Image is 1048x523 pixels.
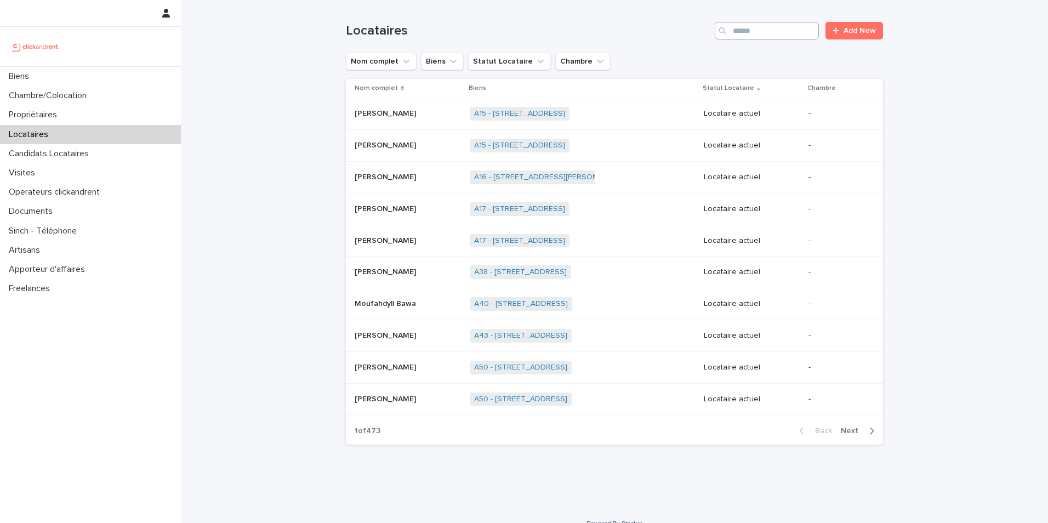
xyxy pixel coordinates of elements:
[555,53,611,70] button: Chambre
[808,427,832,435] span: Back
[355,297,418,309] p: Moufahdyll Bawa
[790,426,836,436] button: Back
[346,130,883,162] tr: [PERSON_NAME][PERSON_NAME] A15 - [STREET_ADDRESS] Locataire actuel-
[808,299,865,309] p: -
[704,331,800,340] p: Locataire actuel
[346,418,389,445] p: 1 of 473
[421,53,464,70] button: Biens
[355,361,418,372] p: [PERSON_NAME]
[346,383,883,415] tr: [PERSON_NAME][PERSON_NAME] A50 - [STREET_ADDRESS] Locataire actuel-
[474,268,567,277] a: A38 - [STREET_ADDRESS]
[704,141,800,150] p: Locataire actuel
[807,82,836,94] p: Chambre
[4,206,61,217] p: Documents
[704,236,800,246] p: Locataire actuel
[4,129,57,140] p: Locataires
[4,90,95,101] p: Chambre/Colocation
[704,204,800,214] p: Locataire actuel
[474,395,567,404] a: A50 - [STREET_ADDRESS]
[346,98,883,130] tr: [PERSON_NAME][PERSON_NAME] A15 - [STREET_ADDRESS] Locataire actuel-
[355,234,418,246] p: [PERSON_NAME]
[474,363,567,372] a: A50 - [STREET_ADDRESS]
[808,236,865,246] p: -
[825,22,883,39] a: Add New
[355,393,418,404] p: [PERSON_NAME]
[346,225,883,257] tr: [PERSON_NAME][PERSON_NAME] A17 - [STREET_ADDRESS] Locataire actuel-
[469,82,486,94] p: Biens
[355,107,418,118] p: [PERSON_NAME]
[346,257,883,288] tr: [PERSON_NAME][PERSON_NAME] A38 - [STREET_ADDRESS] Locataire actuel-
[808,109,865,118] p: -
[346,351,883,383] tr: [PERSON_NAME][PERSON_NAME] A50 - [STREET_ADDRESS] Locataire actuel-
[355,202,418,214] p: [PERSON_NAME]
[468,53,551,70] button: Statut Locataire
[841,427,865,435] span: Next
[346,161,883,193] tr: [PERSON_NAME][PERSON_NAME] A16 - [STREET_ADDRESS][PERSON_NAME] Locataire actuel-
[703,82,754,94] p: Statut Locataire
[474,331,567,340] a: A43 - [STREET_ADDRESS]
[808,395,865,404] p: -
[474,299,568,309] a: A40 - [STREET_ADDRESS]
[4,168,44,178] p: Visites
[474,109,565,118] a: A15 - [STREET_ADDRESS]
[346,288,883,320] tr: Moufahdyll BawaMoufahdyll Bawa A40 - [STREET_ADDRESS] Locataire actuel-
[4,71,38,82] p: Biens
[4,187,109,197] p: Operateurs clickandrent
[704,173,800,182] p: Locataire actuel
[704,299,800,309] p: Locataire actuel
[346,193,883,225] tr: [PERSON_NAME][PERSON_NAME] A17 - [STREET_ADDRESS] Locataire actuel-
[9,36,62,58] img: UCB0brd3T0yccxBKYDjQ
[474,173,625,182] a: A16 - [STREET_ADDRESS][PERSON_NAME]
[704,109,800,118] p: Locataire actuel
[808,204,865,214] p: -
[836,426,883,436] button: Next
[355,170,418,182] p: [PERSON_NAME]
[844,27,876,35] span: Add New
[4,245,49,255] p: Artisans
[355,329,418,340] p: [PERSON_NAME]
[4,110,66,120] p: Propriétaires
[346,53,417,70] button: Nom complet
[808,331,865,340] p: -
[808,141,865,150] p: -
[704,363,800,372] p: Locataire actuel
[355,82,398,94] p: Nom complet
[355,139,418,150] p: [PERSON_NAME]
[4,283,59,294] p: Freelances
[474,204,565,214] a: A17 - [STREET_ADDRESS]
[355,265,418,277] p: [PERSON_NAME]
[808,268,865,277] p: -
[808,363,865,372] p: -
[4,149,98,159] p: Candidats Locataires
[4,264,94,275] p: Apporteur d'affaires
[808,173,865,182] p: -
[715,22,819,39] input: Search
[474,141,565,150] a: A15 - [STREET_ADDRESS]
[346,23,710,39] h1: Locataires
[474,236,565,246] a: A17 - [STREET_ADDRESS]
[4,226,86,236] p: Sinch - Téléphone
[704,395,800,404] p: Locataire actuel
[704,268,800,277] p: Locataire actuel
[346,320,883,351] tr: [PERSON_NAME][PERSON_NAME] A43 - [STREET_ADDRESS] Locataire actuel-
